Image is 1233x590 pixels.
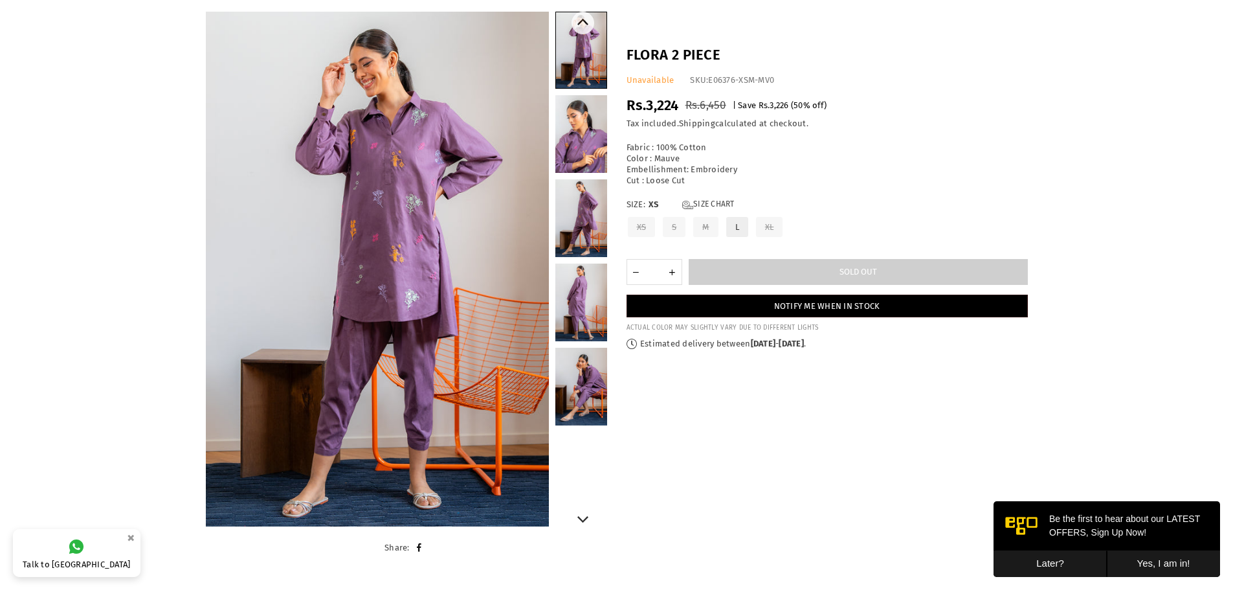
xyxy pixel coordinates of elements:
[627,119,1028,130] div: Tax included. calculated at checkout.
[572,507,594,530] button: Next
[627,216,657,238] label: XS
[13,529,140,577] a: Talk to [GEOGRAPHIC_DATA]
[123,527,139,549] button: ×
[679,119,715,129] a: Shipping
[725,216,750,238] label: L
[627,75,674,85] span: Unavailable
[738,100,756,110] span: Save
[689,259,1028,285] button: Sold out
[627,45,1028,65] h1: Flora 2 piece
[685,98,726,112] span: Rs.6,450
[839,267,877,277] span: Sold out
[627,339,1028,350] p: Estimated delivery between - .
[994,501,1220,577] iframe: webpush-onsite
[627,324,1028,332] div: ACTUAL COLOR MAY SLIGHTLY VARY DUE TO DIFFERENT LIGHTS
[682,199,735,210] a: Size Chart
[791,100,827,110] span: ( % off)
[206,12,549,527] a: Flora 2 piece
[649,199,674,210] span: XS
[384,543,410,552] span: Share:
[627,96,679,114] span: Rs.3,224
[794,100,803,110] span: 50
[759,100,789,110] span: Rs.3,226
[755,216,784,238] label: XL
[779,339,804,348] time: [DATE]
[572,12,594,34] button: Previous
[627,295,1028,317] a: Notify me when in stock
[751,339,776,348] time: [DATE]
[627,199,1028,210] label: Size:
[690,75,774,86] div: SKU:
[708,75,774,85] span: E06376-XSM-MV0
[733,100,736,110] span: |
[627,259,682,285] quantity-input: Quantity
[627,142,1028,187] p: Fabric : 100% Cotton Color : Mauve Embellishment: Embroidery Cut : Loose Cut
[661,216,687,238] label: S
[692,216,719,238] label: M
